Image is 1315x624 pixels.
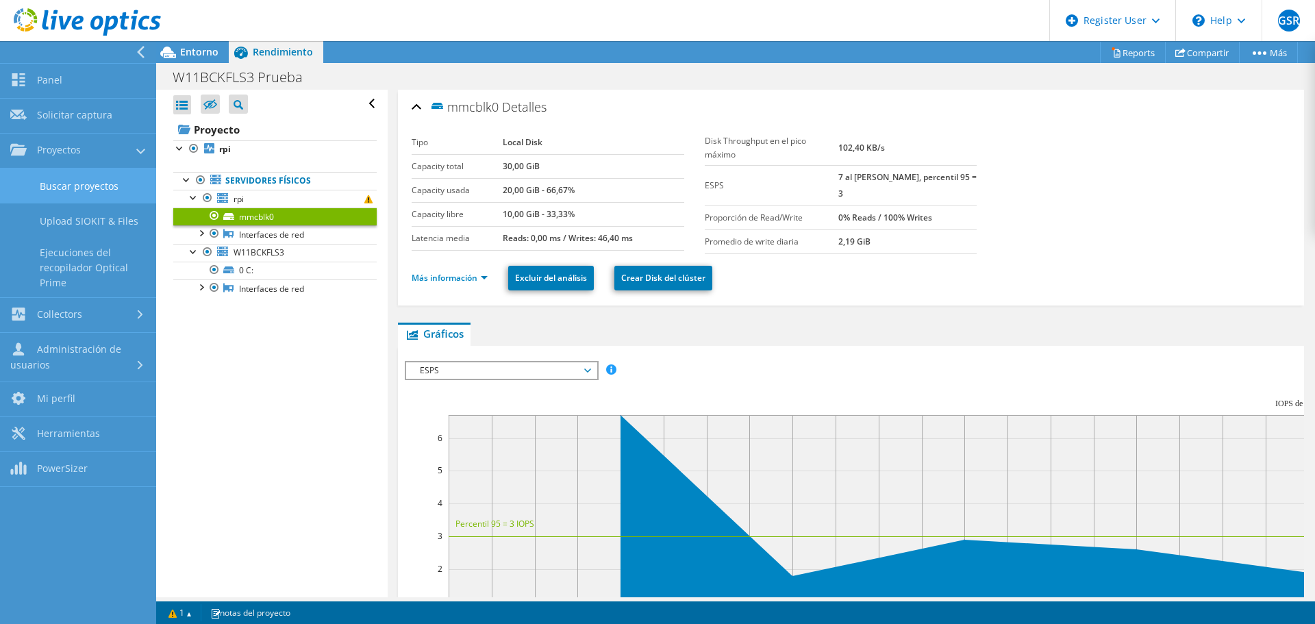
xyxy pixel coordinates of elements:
[508,266,594,290] a: Excluir del análisis
[455,518,534,529] text: Percentil 95 = 3 IOPS
[173,262,377,279] a: 0 C:
[1165,42,1240,63] a: Compartir
[173,244,377,262] a: W11BCKFLS3
[503,136,542,148] b: Local Disk
[437,596,442,608] text: 1
[173,279,377,297] a: Interfaces de red
[438,464,442,476] text: 5
[503,208,575,220] b: 10,00 GiB - 33,33%
[159,604,201,621] a: 1
[234,247,284,258] span: W11BCKFLS3
[412,160,502,173] label: Capacity total
[166,70,324,85] h1: W11BCKFLS3 Prueba
[438,563,442,575] text: 2
[838,236,871,247] b: 2,19 GiB
[838,171,977,199] b: 7 al [PERSON_NAME], percentil 95 = 3
[173,172,377,190] a: Servidores físicos
[438,497,442,509] text: 4
[838,212,932,223] b: 0% Reads / 100% Writes
[405,327,464,340] span: Gráficos
[503,184,575,196] b: 20,00 GiB - 66,67%
[173,118,377,140] a: Proyecto
[838,142,885,153] b: 102,40 KB/s
[429,99,499,114] span: mmcblk0
[438,530,442,542] text: 3
[234,193,244,205] span: rpi
[1192,14,1205,27] svg: \n
[705,179,838,192] label: ESPS
[705,134,838,162] label: Disk Throughput en el pico máximo
[180,45,218,58] span: Entorno
[412,208,502,221] label: Capacity libre
[1239,42,1298,63] a: Más
[614,266,712,290] a: Crear Disk del clúster
[253,45,313,58] span: Rendimiento
[201,604,300,621] a: notas del proyecto
[503,160,540,172] b: 30,00 GiB
[412,272,488,284] a: Más información
[173,225,377,243] a: Interfaces de red
[1100,42,1166,63] a: Reports
[412,232,502,245] label: Latencia media
[438,432,442,444] text: 6
[705,235,838,249] label: Promedio de write diaria
[412,184,502,197] label: Capacity usada
[1278,10,1300,32] span: GSR
[412,136,502,149] label: Tipo
[173,208,377,225] a: mmcblk0
[173,190,377,208] a: rpi
[219,143,231,155] b: rpi
[502,99,547,115] span: Detalles
[503,232,633,244] b: Reads: 0,00 ms / Writes: 46,40 ms
[173,140,377,158] a: rpi
[705,211,838,225] label: Proporción de Read/Write
[413,362,589,379] span: ESPS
